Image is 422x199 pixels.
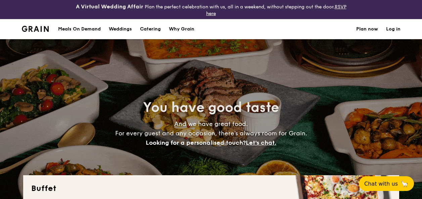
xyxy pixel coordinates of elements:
[143,99,279,116] span: You have good taste
[76,3,143,11] h4: A Virtual Wedding Affair
[54,19,105,39] a: Meals On Demand
[22,26,49,32] a: Logotype
[364,181,398,187] span: Chat with us
[71,3,352,16] div: Plan the perfect celebration with us, all in a weekend, without stepping out the door.
[165,19,198,39] a: Why Grain
[146,139,246,146] span: Looking for a personalised touch?
[58,19,101,39] div: Meals On Demand
[356,19,378,39] a: Plan now
[246,139,276,146] span: Let's chat.
[140,19,161,39] h1: Catering
[105,19,136,39] a: Weddings
[169,19,194,39] div: Why Grain
[136,19,165,39] a: Catering
[115,120,307,146] span: And we have great food. For every guest and any occasion, there’s always room for Grain.
[22,26,49,32] img: Grain
[109,19,132,39] div: Weddings
[359,176,414,191] button: Chat with us🦙
[31,183,391,194] h2: Buffet
[401,180,409,188] span: 🦙
[386,19,401,39] a: Log in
